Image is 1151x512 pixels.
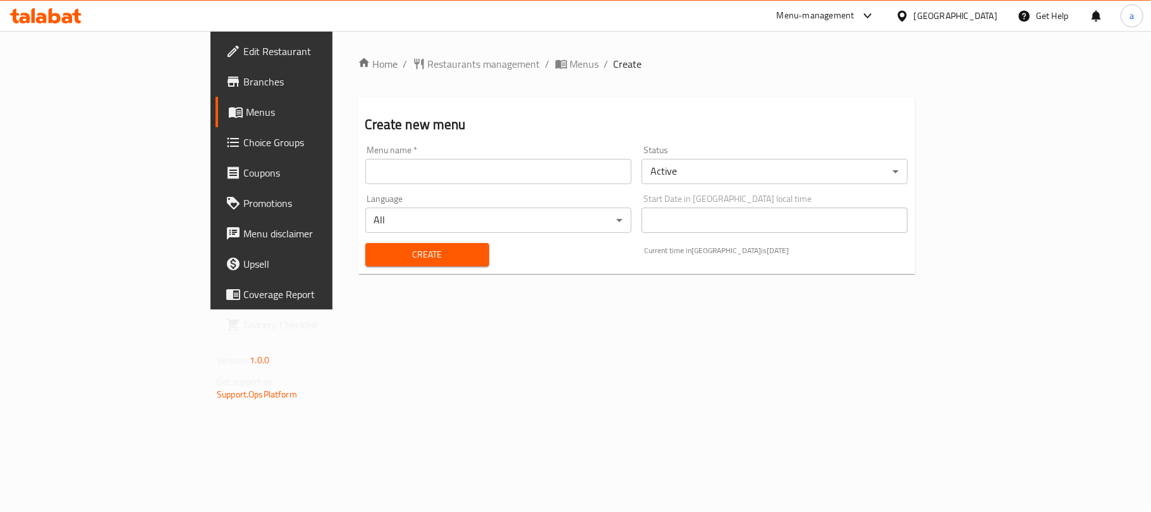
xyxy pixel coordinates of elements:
span: Coverage Report [243,287,393,302]
span: Menus [246,104,393,120]
li: / [545,56,550,72]
a: Edit Restaurant [216,36,403,66]
a: Support.OpsPlatform [217,386,297,403]
a: Promotions [216,188,403,218]
span: Version: [217,352,248,368]
span: Grocery Checklist [243,317,393,332]
a: Menu disclaimer [216,218,403,249]
nav: breadcrumb [358,56,915,72]
div: Active [642,159,908,184]
a: Choice Groups [216,127,403,158]
div: [GEOGRAPHIC_DATA] [914,9,997,23]
span: Menu disclaimer [243,226,393,241]
a: Upsell [216,249,403,279]
span: Branches [243,74,393,89]
span: Choice Groups [243,135,393,150]
a: Menus [555,56,599,72]
span: Get support on: [217,373,275,390]
div: Menu-management [777,8,855,23]
a: Menus [216,97,403,127]
span: Menus [570,56,599,72]
h2: Create new menu [365,115,908,134]
a: Coverage Report [216,279,403,309]
li: / [604,56,609,72]
p: Current time in [GEOGRAPHIC_DATA] is [DATE] [644,245,908,256]
input: Please enter Menu name [365,159,631,184]
a: Restaurants management [413,56,540,72]
button: Create [365,243,490,266]
span: Edit Restaurant [243,44,393,59]
div: All [365,208,631,233]
span: Promotions [243,196,393,211]
span: Restaurants management [428,56,540,72]
span: Coupons [243,165,393,180]
span: 1.0.0 [250,352,269,368]
span: Create [614,56,642,72]
span: Create [375,247,480,263]
a: Grocery Checklist [216,309,403,340]
li: / [403,56,408,72]
span: Upsell [243,256,393,272]
a: Coupons [216,158,403,188]
a: Branches [216,66,403,97]
span: a [1130,9,1134,23]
